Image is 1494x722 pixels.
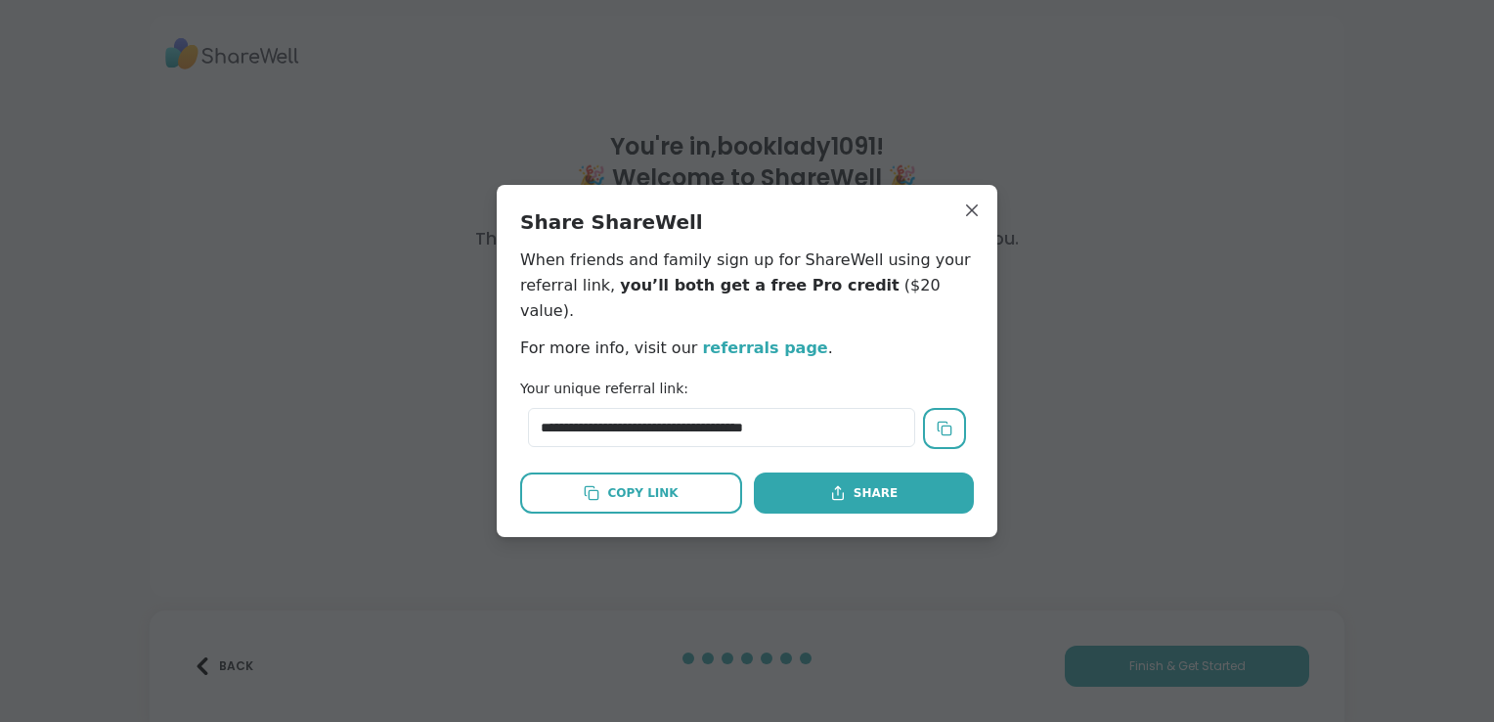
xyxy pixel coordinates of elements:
[830,484,898,502] div: Share
[520,381,688,396] label: Your unique referral link:
[520,208,974,236] h2: Share ShareWell
[520,473,742,514] button: Copy Link
[702,338,827,357] a: referrals page
[754,473,974,514] button: Share
[584,484,678,502] div: Copy Link
[620,276,900,294] span: you’ll both get a free Pro credit
[520,336,974,361] p: For more info, visit our .
[520,248,974,324] p: When friends and family sign up for ShareWell using your referral link, ($20 value).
